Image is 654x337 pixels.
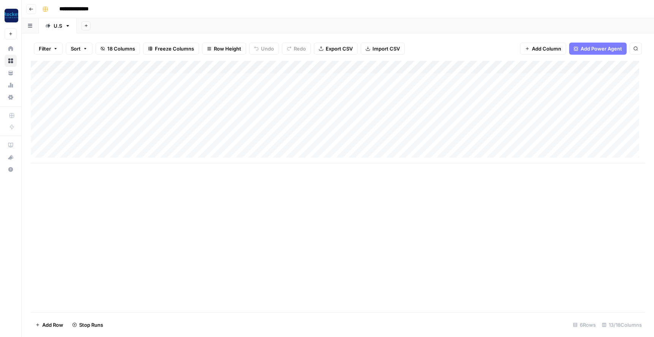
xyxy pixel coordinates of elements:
[39,18,77,33] a: U.S
[361,43,405,55] button: Import CSV
[372,45,400,52] span: Import CSV
[68,319,108,331] button: Stop Runs
[5,152,16,163] div: What's new?
[314,43,358,55] button: Export CSV
[5,55,17,67] a: Browse
[5,91,17,103] a: Settings
[294,45,306,52] span: Redo
[42,321,63,329] span: Add Row
[5,79,17,91] a: Usage
[155,45,194,52] span: Freeze Columns
[54,22,62,30] div: U.S
[79,321,103,329] span: Stop Runs
[581,45,622,52] span: Add Power Agent
[71,45,81,52] span: Sort
[282,43,311,55] button: Redo
[569,43,627,55] button: Add Power Agent
[5,6,17,25] button: Workspace: Rocket Pilots
[326,45,353,52] span: Export CSV
[5,43,17,55] a: Home
[5,139,17,151] a: AirOps Academy
[5,163,17,176] button: Help + Support
[107,45,135,52] span: 18 Columns
[95,43,140,55] button: 18 Columns
[5,67,17,79] a: Your Data
[249,43,279,55] button: Undo
[261,45,274,52] span: Undo
[31,319,68,331] button: Add Row
[5,151,17,163] button: What's new?
[214,45,241,52] span: Row Height
[520,43,566,55] button: Add Column
[202,43,246,55] button: Row Height
[599,319,645,331] div: 13/18 Columns
[532,45,561,52] span: Add Column
[34,43,63,55] button: Filter
[5,9,18,22] img: Rocket Pilots Logo
[39,45,51,52] span: Filter
[66,43,92,55] button: Sort
[570,319,599,331] div: 6 Rows
[143,43,199,55] button: Freeze Columns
